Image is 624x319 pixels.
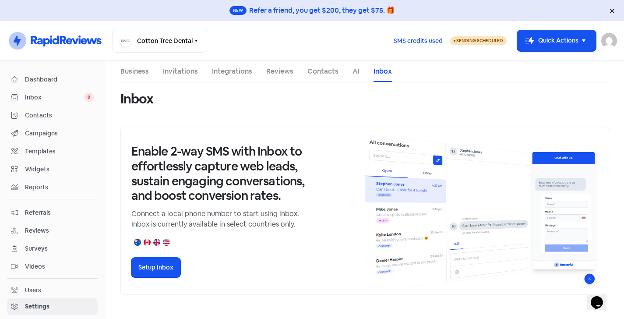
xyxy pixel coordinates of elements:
button: Cotton Tree Dental [112,29,207,53]
img: united-states.png [163,239,170,246]
span: SMS credits used [394,36,443,46]
span: Dashboard [25,75,94,84]
img: canada.png [144,239,151,246]
a: Contacts [7,107,98,124]
iframe: chat widget [587,284,615,310]
span: Inbox [25,93,84,102]
span: Reports [25,183,94,192]
a: Dashboard [7,71,98,88]
a: Surveys [7,241,98,257]
a: Business [120,66,149,77]
span: Templates [25,147,94,156]
span: Surveys [25,244,94,253]
span: Contacts [25,111,94,120]
span: Widgets [25,165,94,174]
span: Sending Scheduled [456,38,503,43]
span: Reviews [25,226,94,235]
a: Videos [7,259,98,275]
a: Integrations [212,66,252,77]
div: Users [25,286,41,295]
a: Inbox 0 [7,89,98,106]
a: Widgets [7,161,98,177]
img: united-kingdom.png [153,239,160,246]
button: Setup Inbox [131,258,180,277]
a: Campaigns [7,125,98,142]
a: Sending Scheduled [450,35,507,46]
img: inbox-default-image-2.png [365,134,598,287]
a: Settings [7,298,98,315]
h1: Inbox [120,85,154,113]
img: australia.png [134,239,141,246]
img: User [601,33,617,49]
span: New [229,6,247,15]
a: Reports [7,179,98,195]
span: Videos [25,262,94,271]
a: Users [7,282,98,298]
a: Referrals [7,205,98,221]
a: Contacts [307,66,338,77]
a: AI [353,66,360,77]
a: Reviews [266,66,293,77]
span: Campaigns [25,129,94,138]
div: Settings [25,302,49,311]
div: Refer a friend, you get $200, they get $75. 🎁 [249,5,395,16]
a: Templates [7,143,98,159]
button: Quick Actions [517,30,596,51]
a: SMS credits used [386,35,450,45]
span: 0 [84,93,94,102]
h3: Enable 2-way SMS with Inbox to effortlessly capture web leads, sustain engaging conversations, an... [131,144,307,203]
p: Connect a local phone number to start using inbox. Inbox is currently available in select countri... [131,209,307,230]
a: Invitations [163,66,198,77]
span: Referrals [25,208,94,217]
a: Inbox [374,66,392,77]
a: Reviews [7,223,98,239]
